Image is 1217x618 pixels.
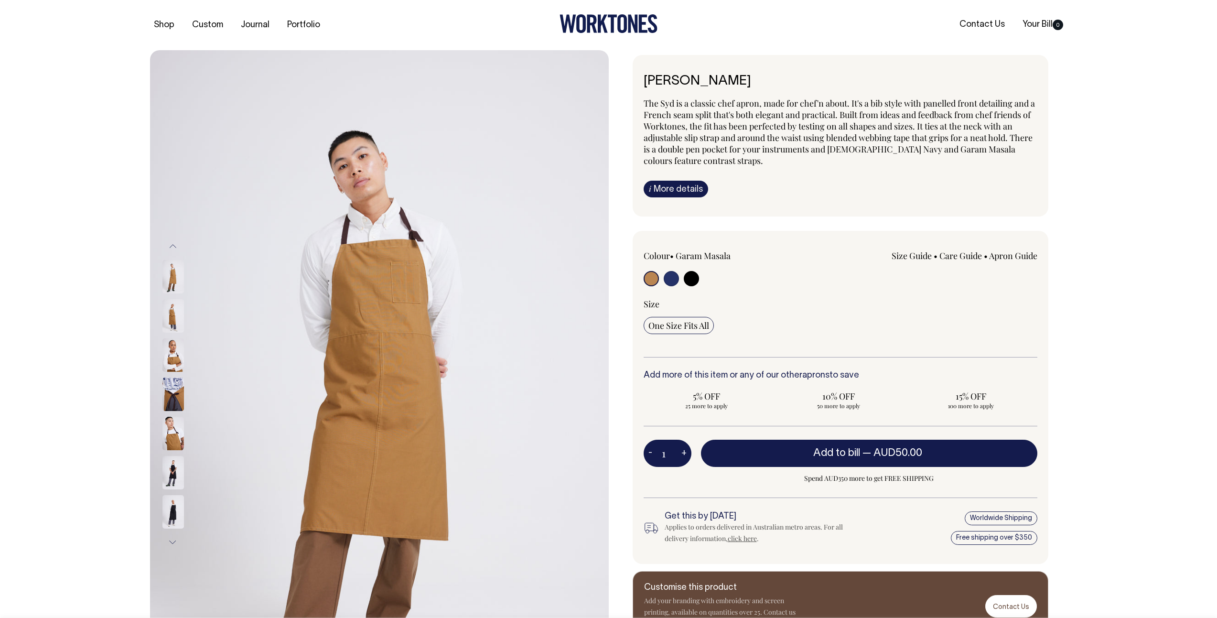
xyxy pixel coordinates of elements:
span: 15% OFF [913,390,1030,402]
button: Add to bill —AUD50.00 [701,440,1037,466]
a: Apron Guide [989,250,1037,261]
span: 0 [1053,20,1063,30]
span: • [984,250,988,261]
a: click here [728,534,757,543]
h6: Customise this product [644,583,797,593]
span: • [670,250,674,261]
label: Garam Masala [676,250,731,261]
a: Shop [150,17,178,33]
input: One Size Fits All [644,317,714,334]
img: garam-masala [162,338,184,372]
img: black [162,456,184,489]
img: garam-masala [162,299,184,333]
span: • [934,250,937,261]
a: Contact Us [985,595,1037,618]
a: aprons [802,371,829,379]
span: 25 more to apply [648,402,765,410]
img: black [162,495,184,529]
span: 5% OFF [648,390,765,402]
div: Applies to orders delivered in Australian metro areas. For all delivery information, . [665,521,859,544]
span: Spend AUD350 more to get FREE SHIPPING [701,473,1037,484]
img: garam-masala [162,378,184,411]
span: — [862,448,925,458]
a: Portfolio [283,17,324,33]
img: garam-masala [162,417,184,450]
button: Previous [166,236,180,257]
h6: Add more of this item or any of our other to save [644,371,1037,380]
span: 100 more to apply [913,402,1030,410]
span: 10% OFF [780,390,897,402]
a: Size Guide [892,250,932,261]
a: Contact Us [956,17,1009,33]
span: One Size Fits All [648,320,709,331]
span: Add to bill [813,448,860,458]
div: Size [644,298,1037,310]
input: 10% OFF 50 more to apply [775,388,902,412]
a: iMore details [644,181,708,197]
span: The Syd is a classic chef apron, made for chef'n about. It's a bib style with panelled front deta... [644,98,1035,166]
a: Your Bill0 [1019,17,1067,33]
button: + [677,444,691,463]
button: Next [166,531,180,553]
input: 5% OFF 25 more to apply [644,388,770,412]
div: Colour [644,250,801,261]
span: AUD50.00 [873,448,922,458]
input: 15% OFF 100 more to apply [908,388,1034,412]
a: Care Guide [939,250,982,261]
span: 50 more to apply [780,402,897,410]
a: Journal [237,17,273,33]
span: i [649,184,651,194]
img: garam-masala [162,260,184,293]
h6: [PERSON_NAME] [644,74,1037,89]
button: - [644,444,657,463]
h6: Get this by [DATE] [665,512,859,521]
a: Custom [188,17,227,33]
